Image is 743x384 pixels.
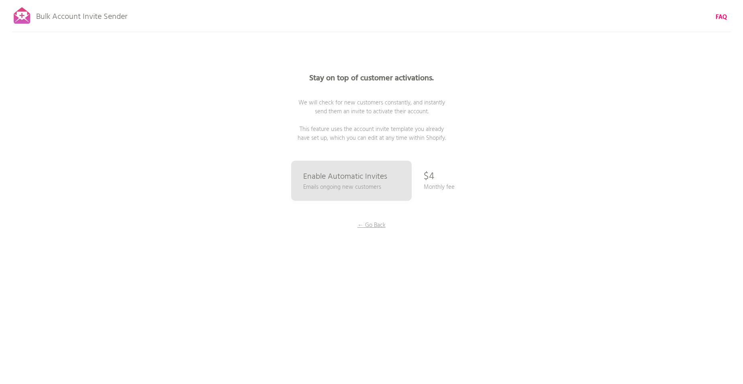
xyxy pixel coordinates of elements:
[291,161,412,201] a: Enable Automatic Invites Emails ongoing new customers
[298,98,446,143] span: We will check for new customers constantly, and instantly send them an invite to activate their a...
[36,5,127,25] p: Bulk Account Invite Sender
[424,165,434,189] p: $4
[309,72,434,85] b: Stay on top of customer activations.
[716,12,727,22] b: FAQ
[303,173,387,181] p: Enable Automatic Invites
[424,183,455,192] p: Monthly fee
[716,13,727,22] a: FAQ
[341,221,402,230] p: ← Go Back
[303,183,381,192] p: Emails ongoing new customers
